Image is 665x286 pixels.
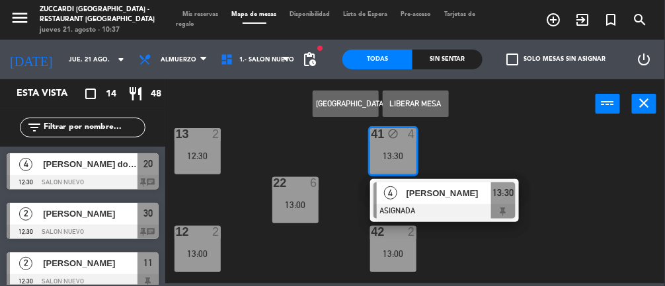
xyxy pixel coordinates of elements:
div: 13:00 [272,200,319,209]
span: check_box_outline_blank [506,54,518,65]
i: menu [10,8,30,28]
i: power_settings_new [636,52,652,67]
span: 1.- SALON NUEVO [239,56,294,63]
i: restaurant [128,86,143,102]
span: Mis reservas [176,11,225,17]
span: Disponibilidad [284,11,337,17]
i: power_input [600,95,616,111]
button: [GEOGRAPHIC_DATA] [313,90,379,117]
span: Lista de Espera [337,11,395,17]
label: Solo mesas sin asignar [506,54,606,65]
button: power_input [596,94,620,114]
span: 4 [384,186,397,199]
i: filter_list [26,120,42,135]
i: arrow_drop_down [113,52,129,67]
div: 6 [310,177,318,189]
button: menu [10,8,30,32]
i: block [387,128,399,139]
div: 2 [408,226,416,238]
span: fiber_manual_record [316,44,324,52]
span: 2 [19,207,32,221]
div: Esta vista [7,86,95,102]
span: [PERSON_NAME] [43,207,137,221]
button: close [632,94,656,114]
div: 12:30 [175,151,221,161]
div: 4 [408,128,416,140]
span: 11 [143,255,153,271]
span: Mapa de mesas [225,11,284,17]
input: Filtrar por nombre... [42,120,145,135]
span: 2 [19,257,32,270]
span: [PERSON_NAME] [407,186,491,200]
i: turned_in_not [604,12,619,28]
span: 48 [151,87,161,102]
div: Todas [342,50,412,69]
div: Sin sentar [412,50,483,69]
span: 13:30 [492,185,514,201]
span: 30 [143,205,153,221]
span: [PERSON_NAME] [43,256,137,270]
span: pending_actions [301,52,317,67]
div: 13:00 [370,249,416,258]
span: Pre-acceso [395,11,438,17]
div: jueves 21. agosto - 10:37 [40,25,157,35]
i: exit_to_app [574,12,590,28]
span: 4 [19,158,32,171]
span: Almuerzo [161,56,196,63]
i: close [637,95,652,111]
span: Tarjetas de regalo [176,11,476,27]
span: 20 [143,156,153,172]
div: Zuccardi [GEOGRAPHIC_DATA] - Restaurant [GEOGRAPHIC_DATA] [40,5,157,24]
i: add_circle_outline [545,12,561,28]
i: crop_square [83,86,98,102]
span: [PERSON_NAME] dos Passos [43,157,137,171]
div: 12 [176,226,176,238]
div: 2 [212,226,220,238]
button: Liberar Mesa [383,90,449,117]
i: search [633,12,648,28]
div: 2 [212,128,220,140]
span: 14 [106,87,116,102]
div: 13:30 [370,151,416,161]
div: 13:00 [175,249,221,258]
div: 13 [176,128,176,140]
